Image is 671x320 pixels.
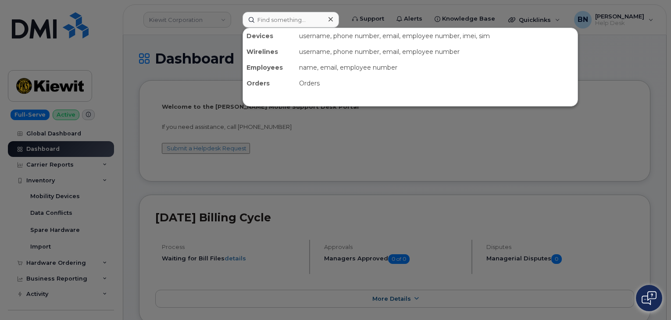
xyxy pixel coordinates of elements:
[296,60,578,75] div: name, email, employee number
[243,75,296,91] div: Orders
[642,291,657,305] img: Open chat
[296,75,578,91] div: Orders
[243,28,296,44] div: Devices
[243,60,296,75] div: Employees
[296,28,578,44] div: username, phone number, email, employee number, imei, sim
[243,44,296,60] div: Wirelines
[296,44,578,60] div: username, phone number, email, employee number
